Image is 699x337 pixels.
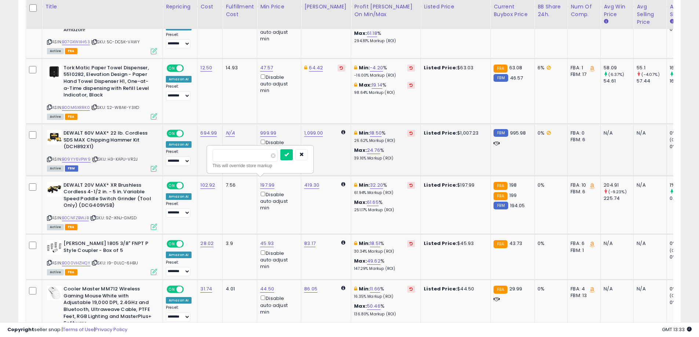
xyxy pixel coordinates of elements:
div: FBM: 13 [571,292,595,299]
a: 24.76 [367,147,380,154]
strong: Copyright [7,326,34,333]
span: OFF [183,182,194,188]
div: FBA: 10 [571,182,595,188]
a: Terms of Use [63,326,94,333]
span: 995.98 [510,129,526,136]
span: 29.99 [509,285,523,292]
div: % [354,199,415,213]
div: Disable auto adjust min [260,190,295,212]
a: 45.93 [260,240,274,247]
small: (0%) [670,293,680,298]
b: [PERSON_NAME] 1805 3/8" FNPT P Style Coupler - Box of 5 [63,240,153,256]
a: 83.17 [304,240,316,247]
div: FBM: 17 [571,71,595,78]
div: % [354,303,415,316]
span: OFF [183,241,194,247]
div: ASIN: [47,182,157,230]
p: 30.34% Markup (ROI) [354,249,415,254]
a: 44.50 [260,285,274,293]
b: DEWALT 20V MAX* XR Brushless Cordless 4-1/2 in. - 5 in. Variable Speed Paddle Switch Grinder (Too... [63,182,153,211]
div: Num of Comp. [571,3,597,18]
div: Avg BB Share [670,3,696,18]
a: 61.65 [367,199,379,206]
div: FBA: 1 [571,65,595,71]
a: 49.62 [367,257,381,265]
a: 31.74 [200,285,212,293]
div: ASIN: [47,240,157,274]
div: Preset: [166,149,192,166]
div: FBA: 0 [571,130,595,136]
a: 28.02 [200,240,214,247]
a: 19.14 [372,81,382,89]
b: Min: [359,285,370,292]
div: % [354,30,415,44]
a: 18.50 [370,129,382,137]
a: B0CNFZBWJB [62,215,89,221]
div: 4.01 [226,286,251,292]
div: % [354,130,415,143]
span: 199 [509,192,517,199]
b: Listed Price: [424,182,457,188]
p: 16.35% Markup (ROI) [354,294,415,299]
div: 0% [538,130,562,136]
b: Max: [354,257,367,264]
span: ON [167,65,176,71]
div: $45.93 [424,240,485,247]
img: 31zCLfOA9PL._SL40_.jpg [47,182,62,197]
small: (-9.23%) [608,189,626,195]
b: Min: [359,240,370,247]
p: 26.62% Markup (ROI) [354,138,415,143]
b: Min: [359,64,370,71]
div: Listed Price [424,3,487,11]
p: 98.64% Markup (ROI) [354,90,415,95]
img: 31LfudcQKxL._SL40_.jpg [47,286,62,300]
div: 57.44 [637,78,666,84]
div: $63.03 [424,65,485,71]
div: % [354,258,415,271]
a: B000VHZHQY [62,260,90,266]
div: Preset: [166,201,192,218]
div: Min Price [260,3,298,11]
span: | SKU: I9-0ULC-6HBU [91,260,138,266]
span: | SKU: H3-KAPU-VR2J [92,156,138,162]
span: 46.57 [510,74,523,81]
small: (0%) [670,248,680,253]
a: 999.99 [260,129,276,137]
div: N/A [637,182,661,188]
div: Profit [PERSON_NAME] on Min/Max [354,3,418,18]
small: (0%) [670,137,680,143]
div: FBM: 6 [571,188,595,195]
a: 50.46 [367,303,381,310]
div: Amazon AI [166,297,192,304]
div: % [354,286,415,299]
b: Max: [354,303,367,309]
span: 198 [509,182,517,188]
span: All listings currently available for purchase on Amazon [47,48,64,54]
span: 63.08 [509,64,523,71]
div: % [354,147,415,161]
b: Listed Price: [424,129,457,136]
div: Title [45,3,160,11]
div: Disable auto adjust min [260,294,295,315]
b: Max: [354,147,367,154]
a: B07GXWXH63 [62,39,90,45]
a: B09YY6VPW9 [62,156,91,162]
p: -16.00% Markup (ROI) [354,73,415,78]
b: Min: [359,129,370,136]
a: 1,099.00 [304,129,323,137]
b: Listed Price: [424,285,457,292]
span: FBA [65,48,77,54]
a: B00M6XRRK0 [62,105,90,111]
small: FBA [494,182,507,190]
div: Amazon AI [166,193,192,200]
b: Cooler Master MM712 Wireless Gaming Mouse White with Adjustable 19,000 DPI, 2.4GHz and Bluetooth,... [63,286,153,328]
b: Tork Matic Paper Towel Dispenser, 5510282, Elevation Design - Paper Hand Towel Dispenser H1, One-... [63,65,153,100]
div: 0% [538,182,562,188]
span: ON [167,286,176,293]
div: FBM: 1 [571,247,595,254]
div: 0% [538,286,562,292]
a: 11.66 [370,285,380,293]
a: 102.92 [200,182,215,189]
a: 18.51 [370,240,380,247]
span: FBM [65,165,78,172]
